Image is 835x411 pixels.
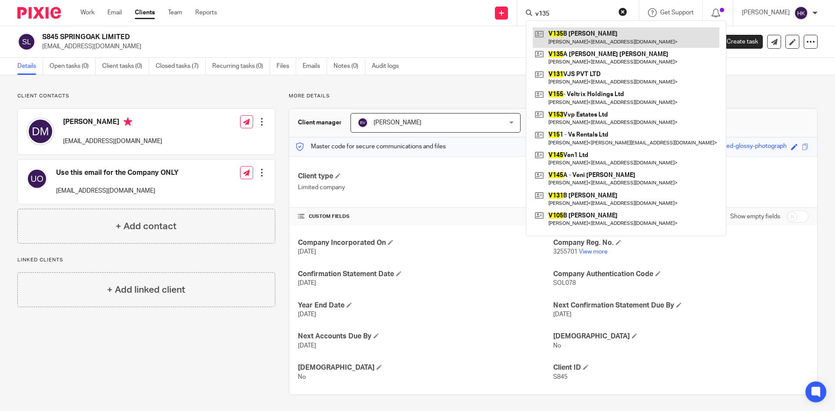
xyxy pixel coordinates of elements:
a: Create task [712,35,763,49]
a: View more [579,249,608,255]
a: Files [277,58,296,75]
div: grandmas-infrared-glossy-photograph [683,142,787,152]
p: [PERSON_NAME] [742,8,790,17]
span: Get Support [660,10,694,16]
span: [DATE] [298,249,316,255]
span: No [553,343,561,349]
img: svg%3E [27,168,47,189]
span: SOL078 [553,280,576,286]
span: S845 [553,374,568,380]
h4: Company Reg. No. [553,238,808,247]
h2: S845 SPRINGOAK LIMITED [42,33,568,42]
a: Client tasks (0) [102,58,149,75]
a: Reports [195,8,217,17]
span: [DATE] [553,311,571,317]
h4: CUSTOM FIELDS [298,213,553,220]
span: [DATE] [298,280,316,286]
button: Clear [618,7,627,16]
h4: Confirmation Statement Date [298,270,553,279]
h4: + Add linked client [107,283,185,297]
h4: Client ID [553,363,808,372]
a: Closed tasks (7) [156,58,206,75]
p: More details [289,93,818,100]
h4: Company Incorporated On [298,238,553,247]
input: Search [534,10,613,18]
p: Client contacts [17,93,275,100]
p: Master code for secure communications and files [296,142,446,151]
h4: + Add contact [116,220,177,233]
img: Pixie [17,7,61,19]
a: Email [107,8,122,17]
h4: Client type [298,172,553,181]
img: svg%3E [27,117,54,145]
span: No [298,374,306,380]
label: Show empty fields [730,212,780,221]
a: Emails [303,58,327,75]
i: Primary [124,117,132,126]
img: svg%3E [357,117,368,128]
p: [EMAIL_ADDRESS][DOMAIN_NAME] [63,137,162,146]
a: Notes (0) [334,58,365,75]
p: Linked clients [17,257,275,264]
img: svg%3E [794,6,808,20]
span: 3255701 [553,249,578,255]
h4: Year End Date [298,301,553,310]
img: svg%3E [17,33,36,51]
h3: Client manager [298,118,342,127]
h4: [DEMOGRAPHIC_DATA] [298,363,553,372]
span: [DATE] [298,311,316,317]
h4: [PERSON_NAME] [63,117,162,128]
a: Open tasks (0) [50,58,96,75]
span: [DATE] [298,343,316,349]
h4: [DEMOGRAPHIC_DATA] [553,332,808,341]
a: Work [80,8,94,17]
a: Details [17,58,43,75]
h4: Use this email for the Company ONLY [56,168,179,177]
a: Team [168,8,182,17]
span: [PERSON_NAME] [374,120,421,126]
a: Clients [135,8,155,17]
a: Audit logs [372,58,405,75]
h4: Next Confirmation Statement Due By [553,301,808,310]
h4: Company Authentication Code [553,270,808,279]
p: [EMAIL_ADDRESS][DOMAIN_NAME] [56,187,179,195]
h4: Next Accounts Due By [298,332,553,341]
a: Recurring tasks (0) [212,58,270,75]
p: [EMAIL_ADDRESS][DOMAIN_NAME] [42,42,699,51]
p: Limited company [298,183,553,192]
